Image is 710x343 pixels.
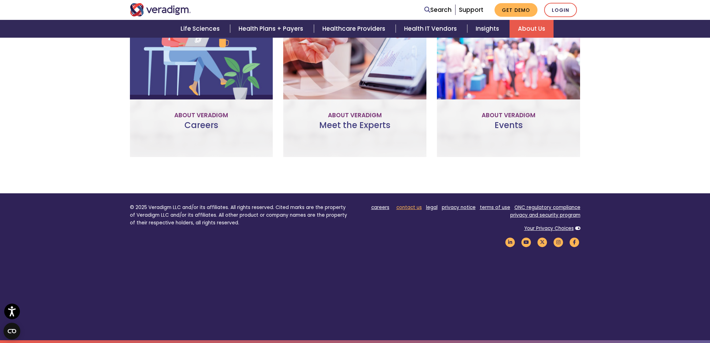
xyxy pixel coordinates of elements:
h3: Meet the Experts [289,120,421,141]
a: Health Plans + Payers [230,20,314,38]
a: terms of use [480,204,510,211]
a: Life Sciences [172,20,230,38]
p: About Veradigm [442,111,574,120]
a: Veradigm Facebook Link [569,239,580,246]
a: Veradigm LinkedIn Link [504,239,516,246]
a: Your Privacy Choices [524,225,574,232]
button: Open CMP widget [3,323,20,340]
a: Veradigm YouTube Link [520,239,532,246]
a: Health IT Vendors [396,20,467,38]
p: About Veradigm [289,111,421,120]
a: careers [371,204,389,211]
h3: Events [442,120,574,141]
p: © 2025 Veradigm LLC and/or its affiliates. All rights reserved. Cited marks are the property of V... [130,204,350,226]
a: ONC regulatory compliance [514,204,580,211]
a: Insights [467,20,510,38]
a: Login [544,3,577,17]
a: Healthcare Providers [314,20,396,38]
img: Veradigm logo [130,3,191,16]
iframe: Drift Chat Widget [675,308,702,335]
a: privacy and security program [510,212,580,218]
a: Veradigm Instagram Link [552,239,564,246]
a: privacy notice [442,204,476,211]
a: Veradigm Twitter Link [536,239,548,246]
a: Support [459,6,483,14]
a: Get Demo [495,3,537,17]
a: legal [426,204,438,211]
p: About Veradigm [136,111,268,120]
a: About Us [510,20,554,38]
h3: Careers [136,120,268,141]
a: contact us [396,204,422,211]
a: Search [424,5,452,15]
